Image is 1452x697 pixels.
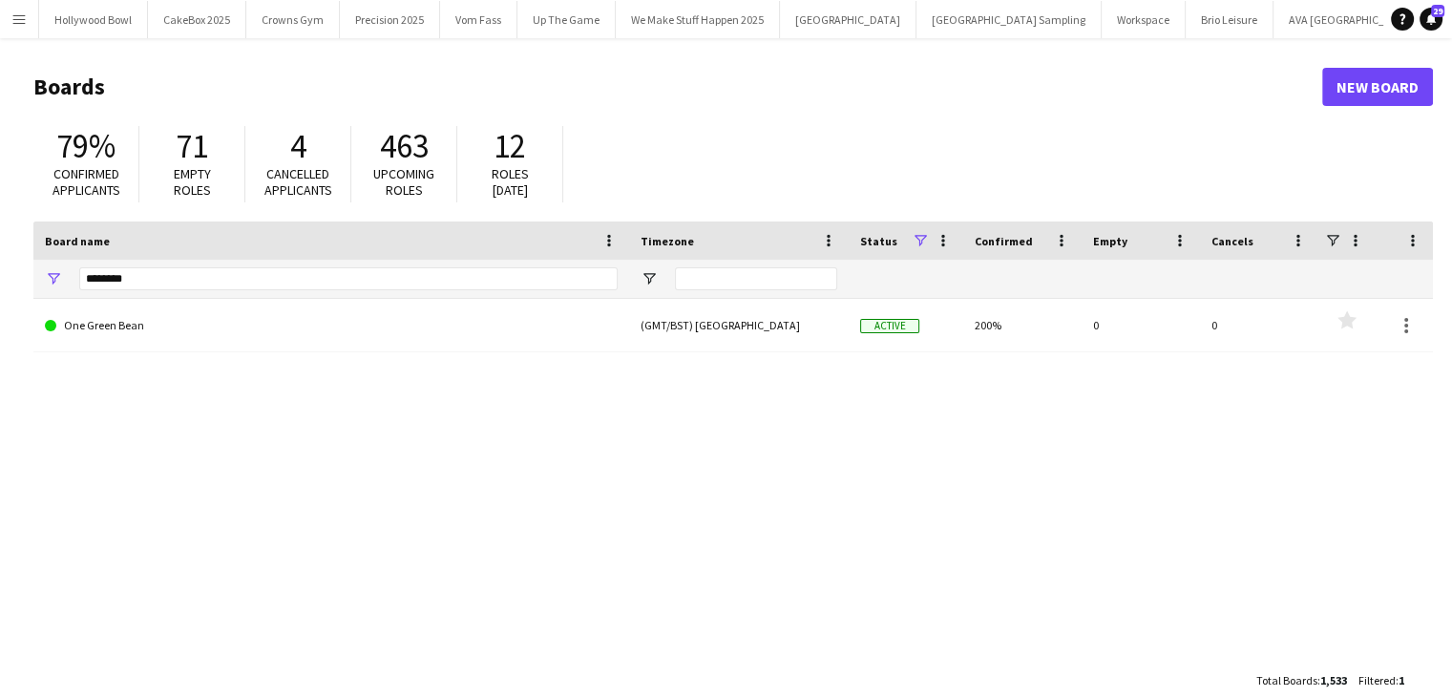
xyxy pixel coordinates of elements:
input: Timezone Filter Input [675,267,837,290]
button: Precision 2025 [340,1,440,38]
button: Up The Game [517,1,616,38]
span: Timezone [641,234,694,248]
span: Empty roles [174,165,211,199]
span: 71 [176,125,208,167]
span: Cancelled applicants [264,165,332,199]
span: 12 [494,125,526,167]
span: 79% [56,125,116,167]
input: Board name Filter Input [79,267,618,290]
a: One Green Bean [45,299,618,352]
span: Confirmed [975,234,1033,248]
span: Cancels [1211,234,1253,248]
span: Confirmed applicants [53,165,120,199]
span: Status [860,234,897,248]
span: Filtered [1358,673,1396,687]
h1: Boards [33,73,1322,101]
span: 29 [1431,5,1444,17]
span: 1,533 [1320,673,1347,687]
a: 29 [1420,8,1442,31]
div: 0 [1082,299,1200,351]
button: CakeBox 2025 [148,1,246,38]
span: 463 [380,125,429,167]
div: 0 [1200,299,1318,351]
button: [GEOGRAPHIC_DATA] Sampling [916,1,1102,38]
button: We Make Stuff Happen 2025 [616,1,780,38]
span: 1 [1399,673,1404,687]
span: Active [860,319,919,333]
span: Total Boards [1256,673,1317,687]
div: 200% [963,299,1082,351]
span: Empty [1093,234,1127,248]
div: (GMT/BST) [GEOGRAPHIC_DATA] [629,299,849,351]
span: Board name [45,234,110,248]
button: Open Filter Menu [641,270,658,287]
button: Workspace [1102,1,1186,38]
button: Hollywood Bowl [39,1,148,38]
a: New Board [1322,68,1433,106]
button: Vom Fass [440,1,517,38]
span: Upcoming roles [373,165,434,199]
button: AVA [GEOGRAPHIC_DATA] [1273,1,1431,38]
span: Roles [DATE] [492,165,529,199]
span: 4 [290,125,306,167]
button: Open Filter Menu [45,270,62,287]
button: [GEOGRAPHIC_DATA] [780,1,916,38]
button: Crowns Gym [246,1,340,38]
button: Brio Leisure [1186,1,1273,38]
